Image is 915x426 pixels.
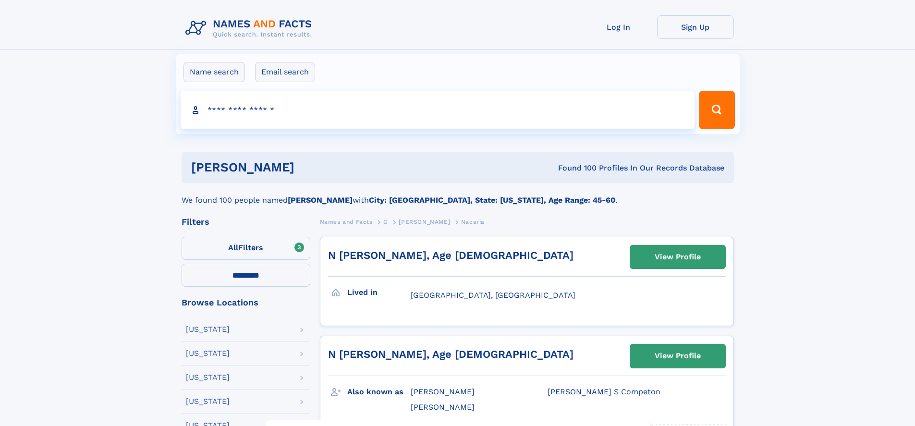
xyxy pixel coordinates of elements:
[320,216,373,228] a: Names and Facts
[328,348,573,360] a: N [PERSON_NAME], Age [DEMOGRAPHIC_DATA]
[411,291,575,300] span: [GEOGRAPHIC_DATA], [GEOGRAPHIC_DATA]
[228,243,238,252] span: All
[288,195,353,205] b: [PERSON_NAME]
[328,249,573,261] a: N [PERSON_NAME], Age [DEMOGRAPHIC_DATA]
[182,237,310,260] label: Filters
[383,219,388,225] span: G
[347,284,411,301] h3: Lived in
[630,344,725,367] a: View Profile
[411,387,475,396] span: [PERSON_NAME]
[699,91,734,129] button: Search Button
[426,163,724,173] div: Found 100 Profiles In Our Records Database
[383,216,388,228] a: G
[186,374,230,381] div: [US_STATE]
[183,62,245,82] label: Name search
[630,245,725,268] a: View Profile
[191,161,427,173] h1: [PERSON_NAME]
[461,219,485,225] span: Nacaria
[548,387,660,396] span: [PERSON_NAME] S Competon
[347,384,411,400] h3: Also known as
[182,218,310,226] div: Filters
[399,216,450,228] a: [PERSON_NAME]
[182,15,320,41] img: Logo Names and Facts
[369,195,615,205] b: City: [GEOGRAPHIC_DATA], State: [US_STATE], Age Range: 45-60
[186,350,230,357] div: [US_STATE]
[186,326,230,333] div: [US_STATE]
[255,62,315,82] label: Email search
[186,398,230,405] div: [US_STATE]
[182,298,310,307] div: Browse Locations
[399,219,450,225] span: [PERSON_NAME]
[657,15,734,39] a: Sign Up
[182,183,734,206] div: We found 100 people named with .
[181,91,695,129] input: search input
[580,15,657,39] a: Log In
[655,345,701,367] div: View Profile
[655,246,701,268] div: View Profile
[411,402,475,412] span: [PERSON_NAME]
